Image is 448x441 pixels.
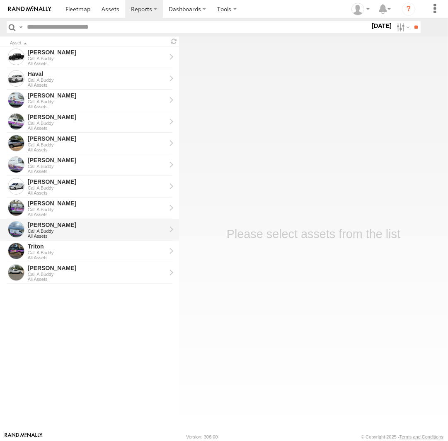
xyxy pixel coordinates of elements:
div: Call A Buddy [28,207,166,212]
div: Michael - View Asset History [28,178,166,185]
div: All Assets [28,255,166,260]
div: Call A Buddy [28,78,166,83]
label: [DATE] [370,21,393,30]
i: ? [402,2,415,16]
div: Triton - View Asset History [28,243,166,250]
div: Chris - View Asset History [28,135,166,142]
div: All Assets [28,190,166,195]
div: All Assets [28,277,166,282]
div: Andrew - View Asset History [28,264,166,272]
div: Peter - View Asset History [28,156,166,164]
div: Call A Buddy [28,229,166,234]
div: All Assets [28,83,166,88]
a: Terms and Conditions [400,434,443,439]
div: Call A Buddy [28,185,166,190]
div: All Assets [28,234,166,239]
div: Jamie - View Asset History [28,221,166,229]
a: Visit our Website [5,433,43,441]
div: Call A Buddy [28,99,166,104]
div: Click to Sort [10,41,166,45]
div: Call A Buddy [28,142,166,147]
div: All Assets [28,104,166,109]
div: © Copyright 2025 - [361,434,443,439]
div: Version: 306.00 [186,434,218,439]
img: rand-logo.svg [8,6,51,12]
div: Helen Mason [349,3,373,15]
label: Search Filter Options [393,21,411,33]
div: All Assets [28,126,166,131]
div: Daniel - View Asset History [28,113,166,121]
div: Haval - View Asset History [28,70,166,78]
span: Refresh [169,37,179,45]
div: Call A Buddy [28,121,166,126]
div: Tom - View Asset History [28,92,166,99]
div: Call A Buddy [28,250,166,255]
div: Kyle - View Asset History [28,200,166,207]
div: Stan - View Asset History [28,49,166,56]
div: Call A Buddy [28,272,166,277]
div: All Assets [28,212,166,217]
div: All Assets [28,169,166,174]
label: Search Query [17,21,24,33]
div: All Assets [28,61,166,66]
div: Call A Buddy [28,56,166,61]
div: All Assets [28,147,166,152]
div: Call A Buddy [28,164,166,169]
